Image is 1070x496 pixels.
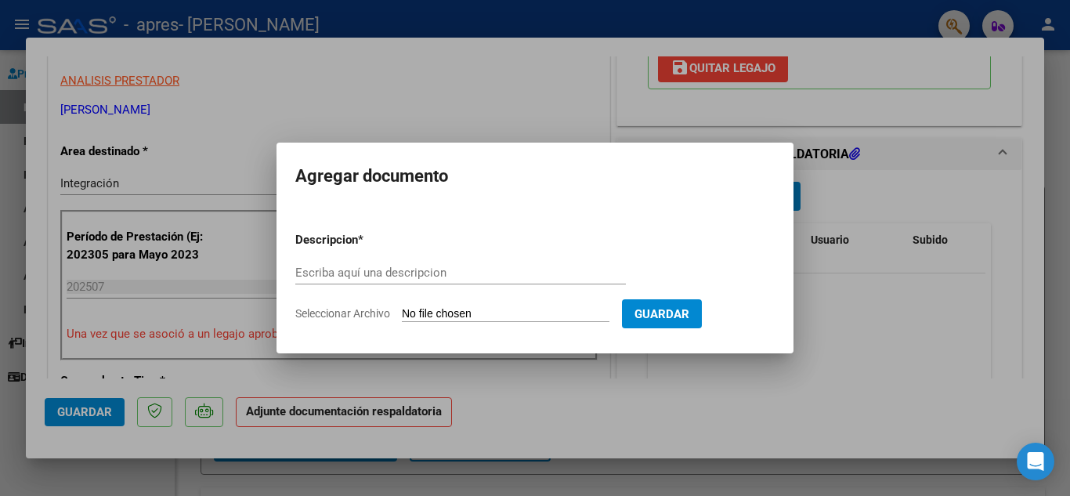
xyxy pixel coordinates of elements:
[634,307,689,321] span: Guardar
[1017,443,1054,480] div: Open Intercom Messenger
[295,231,439,249] p: Descripcion
[622,299,702,328] button: Guardar
[295,161,775,191] h2: Agregar documento
[295,307,390,320] span: Seleccionar Archivo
